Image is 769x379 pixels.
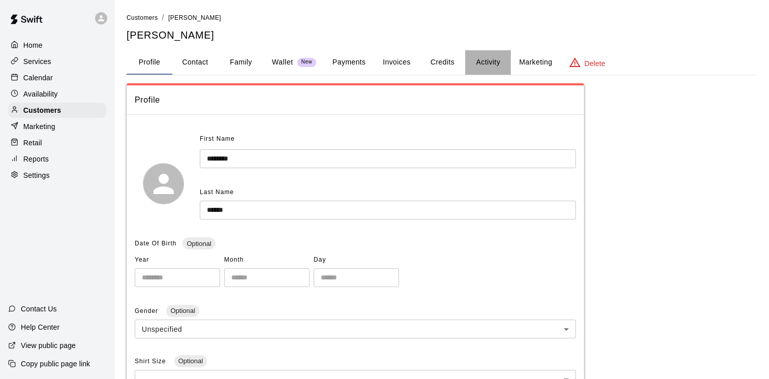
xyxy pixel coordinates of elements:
[135,252,220,268] span: Year
[172,50,218,75] button: Contact
[465,50,511,75] button: Activity
[419,50,465,75] button: Credits
[23,154,49,164] p: Reports
[127,28,757,42] h5: [PERSON_NAME]
[8,38,106,53] a: Home
[8,103,106,118] a: Customers
[21,322,59,332] p: Help Center
[166,307,199,314] span: Optional
[8,151,106,167] a: Reports
[200,131,235,147] span: First Name
[168,14,221,21] span: [PERSON_NAME]
[135,240,176,247] span: Date Of Birth
[8,119,106,134] a: Marketing
[218,50,264,75] button: Family
[127,50,757,75] div: basic tabs example
[135,320,576,338] div: Unspecified
[23,89,58,99] p: Availability
[174,357,207,365] span: Optional
[21,304,57,314] p: Contact Us
[272,57,293,68] p: Wallet
[297,59,316,66] span: New
[127,13,158,21] a: Customers
[8,168,106,183] a: Settings
[21,340,76,351] p: View public page
[8,54,106,69] a: Services
[162,12,164,23] li: /
[135,307,160,314] span: Gender
[23,56,51,67] p: Services
[200,188,234,196] span: Last Name
[23,138,42,148] p: Retail
[224,252,310,268] span: Month
[8,135,106,150] a: Retail
[21,359,90,369] p: Copy public page link
[585,58,605,69] p: Delete
[314,252,399,268] span: Day
[23,170,50,180] p: Settings
[135,358,168,365] span: Shirt Size
[8,70,106,85] a: Calendar
[324,50,374,75] button: Payments
[511,50,560,75] button: Marketing
[374,50,419,75] button: Invoices
[182,240,215,247] span: Optional
[127,50,172,75] button: Profile
[8,86,106,102] a: Availability
[23,40,43,50] p: Home
[127,14,158,21] span: Customers
[23,105,61,115] p: Customers
[23,73,53,83] p: Calendar
[127,12,757,23] nav: breadcrumb
[135,93,576,107] span: Profile
[23,121,55,132] p: Marketing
